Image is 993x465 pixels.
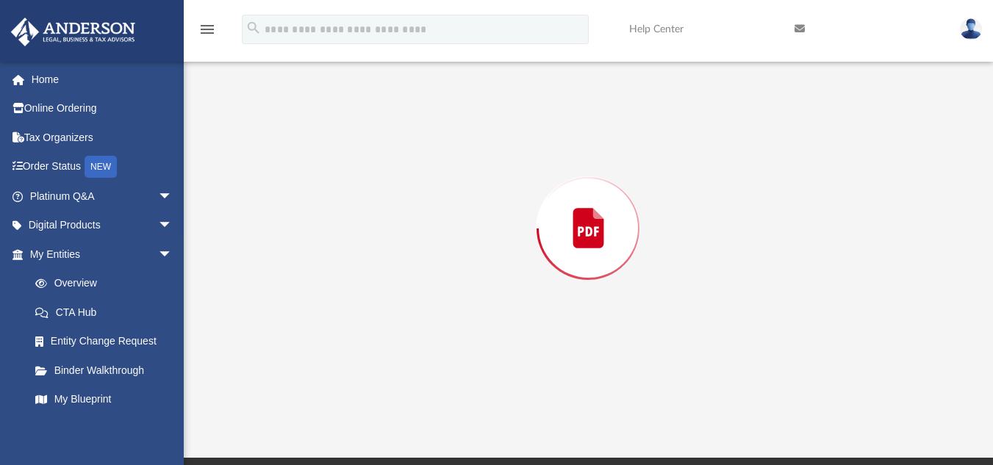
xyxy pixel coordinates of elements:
a: Tax Due Dates [21,414,195,443]
a: menu [198,28,216,38]
a: Entity Change Request [21,327,195,356]
a: Overview [21,269,195,298]
i: search [245,20,262,36]
span: arrow_drop_down [158,181,187,212]
img: Anderson Advisors Platinum Portal [7,18,140,46]
a: Platinum Q&Aarrow_drop_down [10,181,195,211]
a: Online Ordering [10,94,195,123]
a: Binder Walkthrough [21,356,195,385]
a: Digital Productsarrow_drop_down [10,211,195,240]
span: arrow_drop_down [158,211,187,241]
i: menu [198,21,216,38]
img: User Pic [960,18,982,40]
a: Home [10,65,195,94]
a: My Blueprint [21,385,187,414]
div: NEW [85,156,117,178]
a: Order StatusNEW [10,152,195,182]
a: My Entitiesarrow_drop_down [10,239,195,269]
span: arrow_drop_down [158,239,187,270]
a: CTA Hub [21,298,195,327]
a: Tax Organizers [10,123,195,152]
